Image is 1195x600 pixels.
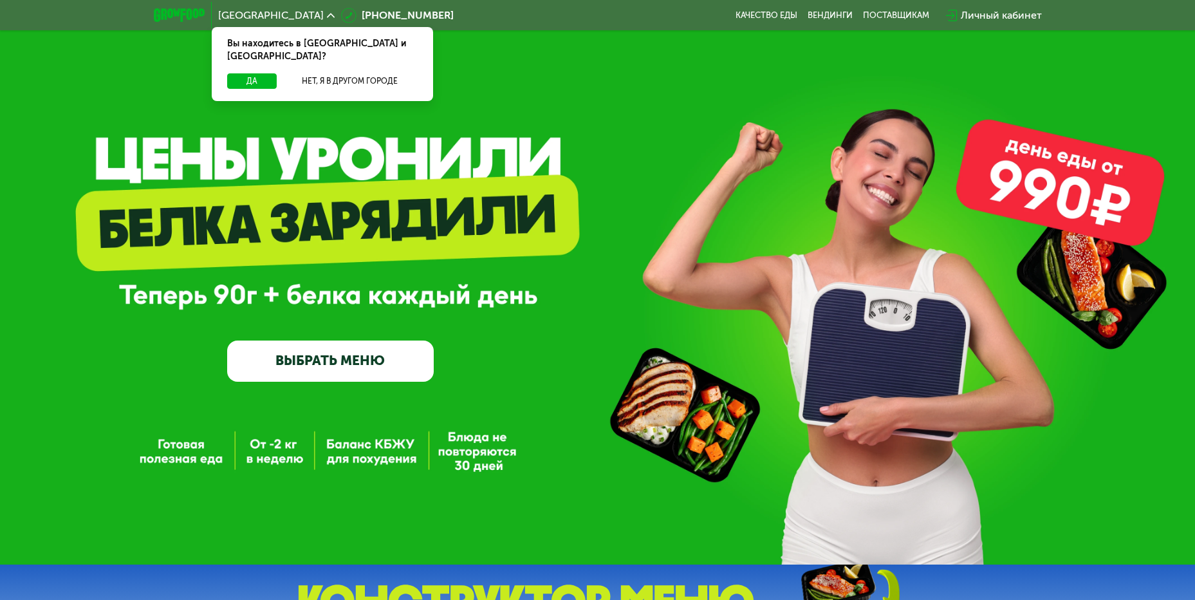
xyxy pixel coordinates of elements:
[808,10,853,21] a: Вендинги
[227,73,277,89] button: Да
[212,27,433,73] div: Вы находитесь в [GEOGRAPHIC_DATA] и [GEOGRAPHIC_DATA]?
[736,10,797,21] a: Качество еды
[961,8,1042,23] div: Личный кабинет
[227,341,434,382] a: ВЫБРАТЬ МЕНЮ
[282,73,418,89] button: Нет, я в другом городе
[218,10,324,21] span: [GEOGRAPHIC_DATA]
[863,10,929,21] div: поставщикам
[341,8,454,23] a: [PHONE_NUMBER]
